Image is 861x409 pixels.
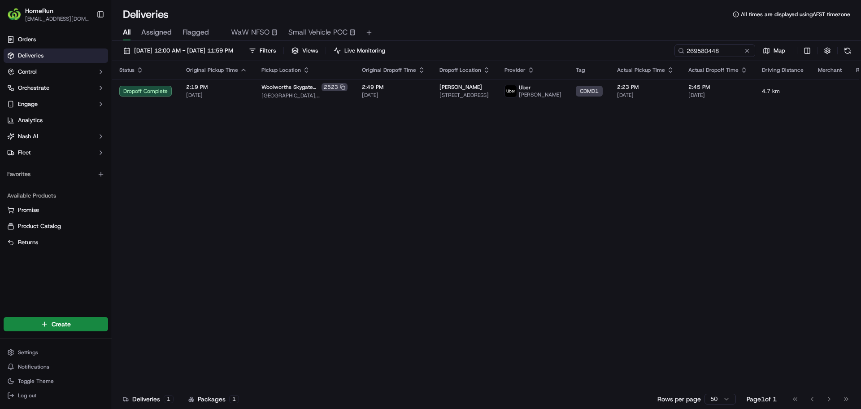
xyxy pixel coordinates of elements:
[580,88,599,95] span: CDMD1
[439,92,490,99] span: [STREET_ADDRESS]
[4,113,108,128] a: Analytics
[688,92,748,99] span: [DATE]
[119,66,135,74] span: Status
[7,222,104,230] a: Product Catalog
[4,4,93,25] button: HomeRunHomeRun[EMAIL_ADDRESS][DOMAIN_NAME]
[261,84,320,91] span: Woolworths Skygate ([GEOGRAPHIC_DATA])
[362,84,425,91] span: 2:49 PM
[747,395,777,404] div: Page 1 of 1
[141,27,172,38] span: Assigned
[4,317,108,331] button: Create
[123,27,130,38] span: All
[7,238,104,246] a: Returns
[18,116,43,124] span: Analytics
[260,47,276,55] span: Filters
[4,145,108,160] button: Fleet
[4,65,108,79] button: Control
[576,66,585,74] span: Tag
[302,47,318,55] span: Views
[841,44,854,57] button: Refresh
[186,84,247,91] span: 2:19 PM
[519,91,561,98] span: [PERSON_NAME]
[186,92,247,99] span: [DATE]
[18,149,31,157] span: Fleet
[119,44,237,57] button: [DATE] 12:00 AM - [DATE] 11:59 PM
[439,66,481,74] span: Dropoff Location
[322,83,348,91] div: 2523
[18,68,37,76] span: Control
[774,47,785,55] span: Map
[18,100,38,108] span: Engage
[4,203,108,217] button: Promise
[183,27,209,38] span: Flagged
[759,44,789,57] button: Map
[439,84,482,91] span: [PERSON_NAME]
[134,47,233,55] span: [DATE] 12:00 AM - [DATE] 11:59 PM
[4,235,108,250] button: Returns
[7,7,22,22] img: HomeRun
[617,84,674,91] span: 2:23 PM
[505,85,517,97] img: uber-new-logo.jpeg
[261,92,348,99] span: [GEOGRAPHIC_DATA], [STREET_ADDRESS]
[261,66,301,74] span: Pickup Location
[123,7,169,22] h1: Deliveries
[4,361,108,373] button: Notifications
[229,395,239,403] div: 1
[4,346,108,359] button: Settings
[18,132,38,141] span: Nash AI
[231,27,270,38] span: WaW NFSO
[4,167,108,181] div: Favorites
[818,66,842,74] span: Merchant
[18,222,61,230] span: Product Catalog
[4,189,108,203] div: Available Products
[657,395,701,404] p: Rows per page
[18,238,38,246] span: Returns
[25,6,53,15] button: HomeRun
[123,395,174,404] div: Deliveries
[25,15,89,22] button: [EMAIL_ADDRESS][DOMAIN_NAME]
[18,363,49,370] span: Notifications
[362,92,425,99] span: [DATE]
[4,97,108,111] button: Engage
[617,66,665,74] span: Actual Pickup Time
[762,88,804,95] span: 4.7 km
[18,392,36,399] span: Log out
[186,66,238,74] span: Original Pickup Time
[741,11,850,18] span: All times are displayed using AEST timezone
[4,81,108,95] button: Orchestrate
[762,66,804,74] span: Driving Distance
[362,66,416,74] span: Original Dropoff Time
[164,395,174,403] div: 1
[287,44,322,57] button: Views
[504,66,526,74] span: Provider
[18,378,54,385] span: Toggle Theme
[7,206,104,214] a: Promise
[688,66,739,74] span: Actual Dropoff Time
[52,320,71,329] span: Create
[18,206,39,214] span: Promise
[688,84,748,91] span: 2:45 PM
[617,92,674,99] span: [DATE]
[18,52,43,60] span: Deliveries
[519,84,531,91] span: Uber
[188,395,239,404] div: Packages
[18,84,49,92] span: Orchestrate
[245,44,280,57] button: Filters
[4,375,108,387] button: Toggle Theme
[4,129,108,144] button: Nash AI
[4,32,108,47] a: Orders
[674,44,755,57] input: Type to search
[288,27,348,38] span: Small Vehicle POC
[4,389,108,402] button: Log out
[344,47,385,55] span: Live Monitoring
[4,48,108,63] a: Deliveries
[4,219,108,233] button: Product Catalog
[330,44,389,57] button: Live Monitoring
[18,349,38,356] span: Settings
[18,35,36,44] span: Orders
